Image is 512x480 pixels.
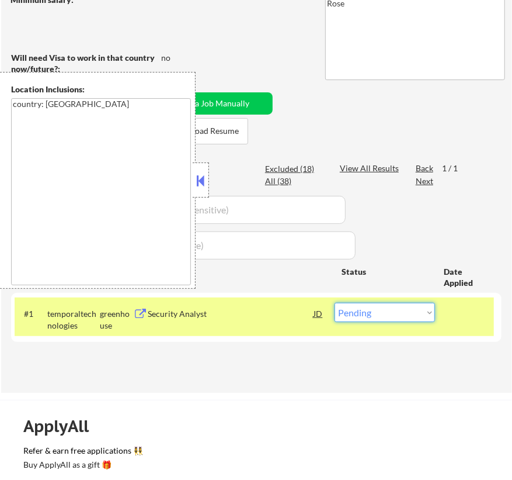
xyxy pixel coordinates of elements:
div: JD [312,303,323,324]
a: Buy ApplyAll as a gift 🎁 [23,459,140,474]
div: Back [416,163,434,174]
div: temporaltechnologies [47,308,100,331]
div: Status [342,261,427,282]
a: Refer & earn free applications 👯‍♀️ [23,447,483,459]
input: Search by title (case sensitive) [78,232,356,260]
div: #1 [24,308,38,320]
input: Search by company (case sensitive) [83,196,346,224]
div: ApplyAll [23,416,102,436]
div: Date Applied [444,266,487,289]
div: greenhouse [100,308,133,331]
div: All (38) [265,175,323,187]
div: Location Inclusions: [11,84,191,95]
div: Excluded (18) [265,163,323,175]
div: Next [416,175,434,187]
strong: Will need Visa to work in that country now/future?: [11,53,156,74]
div: Security Analyst [148,308,314,320]
div: View All Results [340,163,402,174]
div: 1 / 1 [442,163,469,174]
div: no [161,52,194,64]
div: Title [159,266,330,278]
div: Buy ApplyAll as a gift 🎁 [23,461,140,469]
button: Add a Job Manually [155,92,273,115]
